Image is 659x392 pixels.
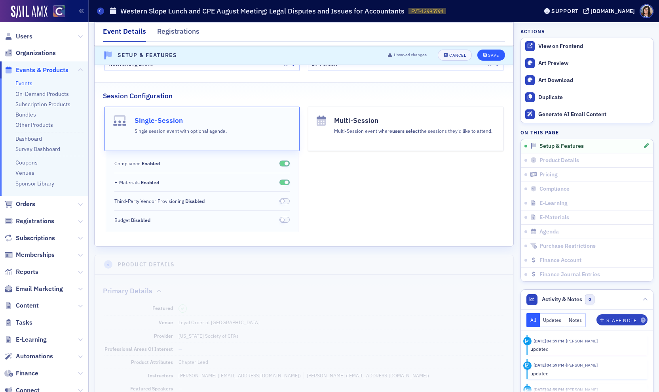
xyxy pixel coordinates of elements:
span: — [179,385,182,392]
div: Art Download [538,77,649,84]
span: Provider [154,333,173,339]
span: Automations [16,352,53,361]
span: Users [16,32,32,41]
div: Update [523,361,532,370]
h4: Multi-Session [334,115,492,126]
div: Staff Note [606,318,636,323]
button: Notes [565,313,586,327]
span: Product Attributes [131,359,173,365]
span: 0 [585,294,595,304]
a: On-Demand Products [15,90,69,98]
div: Chapter Lead [179,358,208,365]
span: Memberships [16,250,55,259]
span: Reports [16,268,38,276]
span: Enabled [279,180,290,185]
a: Events & Products [4,66,68,75]
div: updated [530,370,642,377]
span: Pricing [539,171,558,178]
a: Finance [4,369,38,378]
span: Activity & Notes [542,295,582,304]
span: E-Learning [16,335,47,344]
button: Save [477,50,505,61]
span: Agenda [539,228,559,235]
span: E-Learning [539,200,568,207]
span: Organizations [16,49,56,57]
span: E-Materials [539,214,569,221]
img: SailAMX [11,6,47,18]
a: View on Frontend [521,38,653,55]
a: Events [15,80,32,87]
span: Enabled [141,179,159,185]
span: Venue [159,319,173,325]
div: View on Frontend [538,43,649,50]
span: Unsaved changes [394,52,427,59]
span: Finance [16,369,38,378]
button: [DOMAIN_NAME] [583,8,638,14]
h4: Single-Session [135,115,227,126]
span: Setup & Features [539,143,584,150]
div: Art Preview [538,60,649,67]
button: Staff Note [596,314,648,325]
a: Other Products [15,121,53,128]
button: Generate AI Email Content [521,106,653,123]
span: [US_STATE] Society of CPAs [179,333,239,339]
time: 8/12/2025 04:59 PM [534,362,564,368]
a: Survey Dashboard [15,145,60,153]
div: Generate AI Email Content [538,111,649,118]
span: Product Details [539,157,579,164]
a: Subscription Products [15,101,70,108]
span: Third-Party Vendor Provisioning [114,197,205,205]
a: Registrations [4,217,54,226]
span: Enabled [279,161,290,166]
span: EVT-13995794 [411,8,443,15]
span: Disabled [279,198,290,204]
div: Single session event with optional agenda. [135,126,227,135]
span: Compliance [539,185,570,193]
span: Loyal Order of [GEOGRAPHIC_DATA] [179,319,260,325]
a: E-Learning [4,335,47,344]
span: Finance Account [539,257,581,264]
h2: Primary Details [103,286,152,296]
div: Cancel [449,54,466,58]
span: Featured [152,305,173,311]
a: Email Marketing [4,285,63,293]
a: Dashboard [15,135,42,142]
b: users select [392,128,420,134]
a: Sponsor Library [15,180,54,187]
a: Coupons [15,159,38,166]
h2: Session Configuration [103,91,173,101]
a: Subscriptions [4,234,55,243]
span: Stacy Svendsen [564,362,598,368]
span: Budget [114,216,150,224]
button: All [526,313,540,327]
button: Updates [540,313,566,327]
span: Disabled [131,217,150,223]
span: — [179,346,182,352]
a: Content [4,301,39,310]
div: [PERSON_NAME] ([EMAIL_ADDRESS][DOMAIN_NAME]) [304,372,429,379]
span: Featured Speakers [130,385,173,392]
img: SailAMX [53,5,65,17]
span: Enabled [142,160,160,166]
span: Instructors [148,372,173,379]
div: Save [488,54,499,58]
h4: Setup & Features [118,51,177,59]
a: Bundles [15,111,36,118]
span: Tasks [16,318,32,327]
div: Update [523,337,532,345]
button: Cancel [438,50,472,61]
div: Registrations [157,26,199,41]
button: Multi-SessionMulti-Session event whereusers selectthe sessions they'd like to attend. [308,107,503,151]
button: Single-SessionSingle session event with optional agenda. [104,107,300,151]
span: Compliance [114,160,160,167]
a: Art Download [521,72,653,89]
h4: Product Details [118,260,175,269]
a: Memberships [4,250,55,259]
span: E-Materials [114,179,159,186]
span: Finance Journal Entries [539,271,600,278]
button: Duplicate [521,89,653,106]
div: [PERSON_NAME] ([EMAIL_ADDRESS][DOMAIN_NAME]) [179,372,301,379]
span: Stacy Svendsen [564,338,598,344]
span: Professional Areas Of Interest [104,346,173,352]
